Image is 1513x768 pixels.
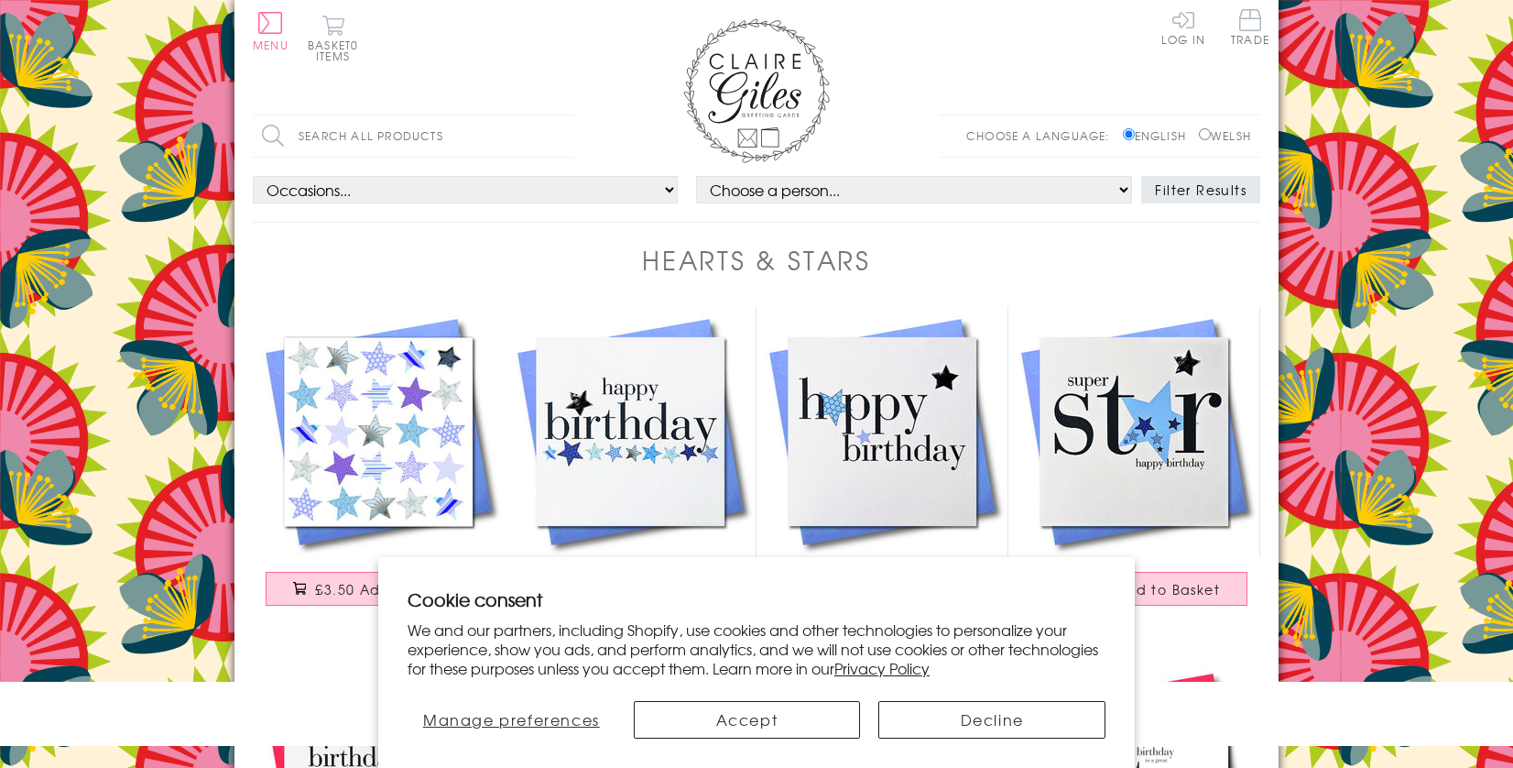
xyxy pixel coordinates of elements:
[756,306,1008,558] img: Birthday Card, Blue Stars, Happy Birthday, Embellished with a shiny padded star
[308,15,358,61] button: Basket0 items
[253,115,573,157] input: Search all products
[505,306,756,624] a: Birthday Card, Blue Stars, Happy Birthday, Embellished with a shiny padded star £3.50 Add to Basket
[423,708,600,730] span: Manage preferences
[1199,128,1211,140] input: Welsh
[878,701,1105,739] button: Decline
[408,587,1105,612] h2: Cookie consent
[1161,9,1205,45] a: Log In
[1071,580,1220,598] span: £3.50 Add to Basket
[408,620,1105,677] p: We and our partners, including Shopify, use cookies and other technologies to personalize your ex...
[1123,128,1135,140] input: English
[1141,176,1260,203] button: Filter Results
[1199,127,1251,144] label: Welsh
[253,37,288,53] span: Menu
[253,12,288,50] button: Menu
[266,572,493,606] button: £3.50 Add to Basket
[1008,306,1260,624] a: Birthday Card, Blue Stars, Super Star, Embellished with a padded star £3.50 Add to Basket
[315,580,464,598] span: £3.50 Add to Basket
[834,657,930,679] a: Privacy Policy
[1231,9,1269,49] a: Trade
[634,701,861,739] button: Accept
[642,241,871,279] h1: Hearts & Stars
[1008,306,1260,558] img: Birthday Card, Blue Stars, Super Star, Embellished with a padded star
[756,306,1008,624] a: Birthday Card, Blue Stars, Happy Birthday, Embellished with a shiny padded star £3.50 Add to Basket
[253,306,505,558] img: General Card Card, Blue Stars, Embellished with a shiny padded star
[253,306,505,624] a: General Card Card, Blue Stars, Embellished with a shiny padded star £3.50 Add to Basket
[1231,9,1269,45] span: Trade
[505,306,756,558] img: Birthday Card, Blue Stars, Happy Birthday, Embellished with a shiny padded star
[683,18,830,163] img: Claire Giles Greetings Cards
[555,115,573,157] input: Search
[1123,127,1195,144] label: English
[408,701,615,739] button: Manage preferences
[316,37,358,64] span: 0 items
[966,127,1119,144] p: Choose a language:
